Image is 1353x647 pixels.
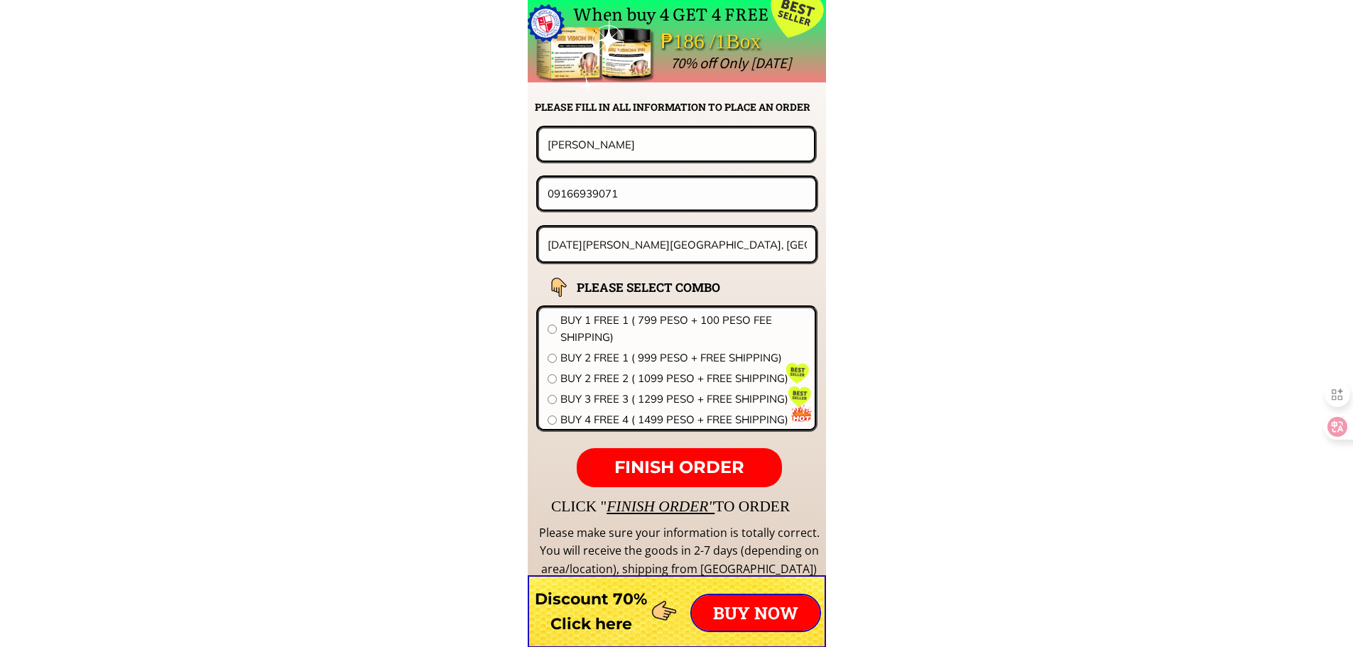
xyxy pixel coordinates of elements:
[560,391,806,408] span: BUY 3 FREE 3 ( 1299 PESO + FREE SHIPPING)
[560,370,806,387] span: BUY 2 FREE 2 ( 1099 PESO + FREE SHIPPING)
[670,51,1109,75] div: 70% off Only [DATE]
[544,129,809,160] input: Your name
[551,494,1205,518] div: CLICK " TO ORDER
[692,595,820,631] p: BUY NOW
[537,524,821,579] div: Please make sure your information is totally correct. You will receive the goods in 2-7 days (dep...
[661,25,801,58] div: ₱186 /1Box
[577,278,756,297] h2: PLEASE SELECT COMBO
[560,349,806,366] span: BUY 2 FREE 1 ( 999 PESO + FREE SHIPPING)
[560,312,806,346] span: BUY 1 FREE 1 ( 799 PESO + 100 PESO FEE SHIPPING)
[544,178,810,209] input: Phone number
[544,228,811,261] input: Address
[614,457,744,477] span: FINISH ORDER
[607,498,714,515] span: FINISH ORDER"
[560,411,806,428] span: BUY 4 FREE 4 ( 1499 PESO + FREE SHIPPING)
[528,587,655,636] h3: Discount 70% Click here
[535,99,825,115] h2: PLEASE FILL IN ALL INFORMATION TO PLACE AN ORDER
